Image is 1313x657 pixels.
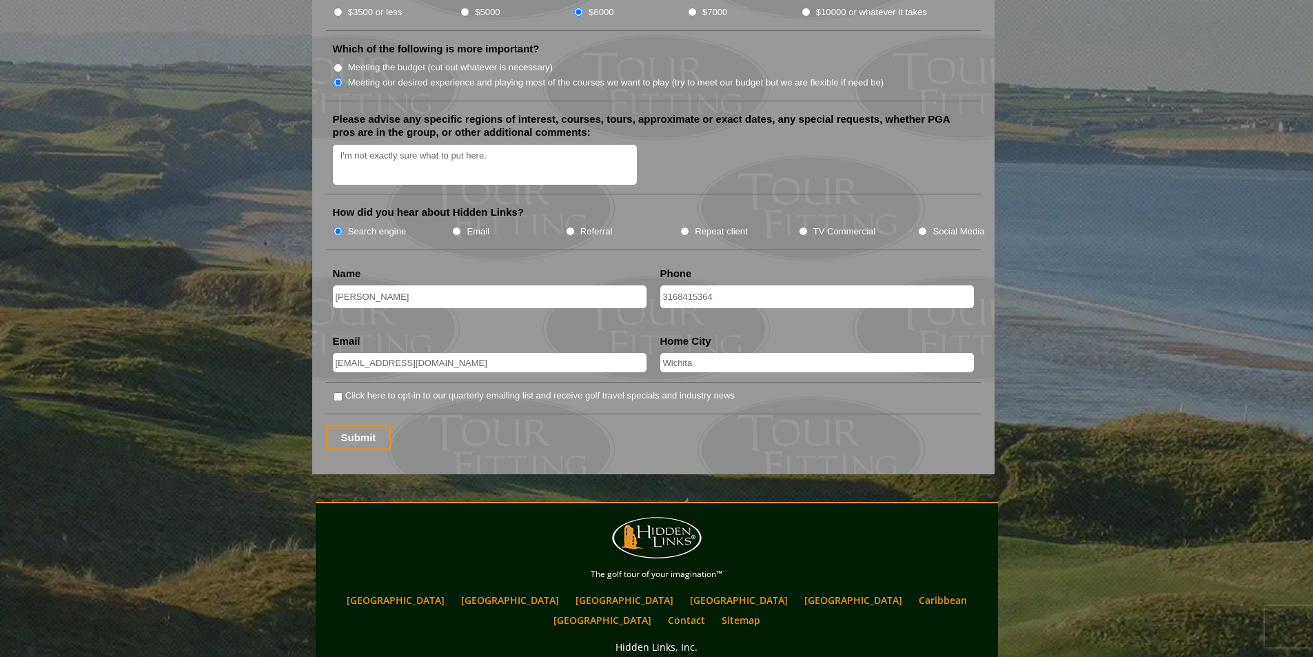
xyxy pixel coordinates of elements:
label: $10000 or whatever it takes [816,6,927,19]
label: Meeting our desired experience and playing most of the courses we want to play (try to meet our b... [348,76,884,90]
label: Click here to opt-in to our quarterly emailing list and receive golf travel specials and industry... [345,389,735,403]
input: Submit [326,425,391,449]
label: Phone [660,267,692,281]
label: Please advise any specific regions of interest, courses, tours, approximate or exact dates, any s... [333,112,974,139]
label: Meeting the budget (cut out whatever is necessary) [348,61,553,74]
a: [GEOGRAPHIC_DATA] [683,590,795,610]
label: TV Commercial [813,225,875,239]
a: [GEOGRAPHIC_DATA] [569,590,680,610]
a: [GEOGRAPHIC_DATA] [340,590,451,610]
label: Email [333,334,360,348]
a: Caribbean [912,590,974,610]
label: Referral [580,225,613,239]
label: $5000 [475,6,500,19]
a: Sitemap [715,610,767,630]
a: [GEOGRAPHIC_DATA] [547,610,658,630]
label: How did you hear about Hidden Links? [333,205,525,219]
label: Social Media [933,225,984,239]
label: Repeat client [695,225,748,239]
label: Home City [660,334,711,348]
a: Contact [661,610,712,630]
a: [GEOGRAPHIC_DATA] [454,590,566,610]
a: [GEOGRAPHIC_DATA] [797,590,909,610]
label: $7000 [702,6,727,19]
label: Which of the following is more important? [333,42,540,56]
label: Search engine [348,225,407,239]
p: Hidden Links, Inc. [319,638,995,656]
label: $3500 or less [348,6,403,19]
p: The golf tour of your imagination™ [319,567,995,582]
label: Name [333,267,361,281]
label: $6000 [589,6,613,19]
label: Email [467,225,489,239]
